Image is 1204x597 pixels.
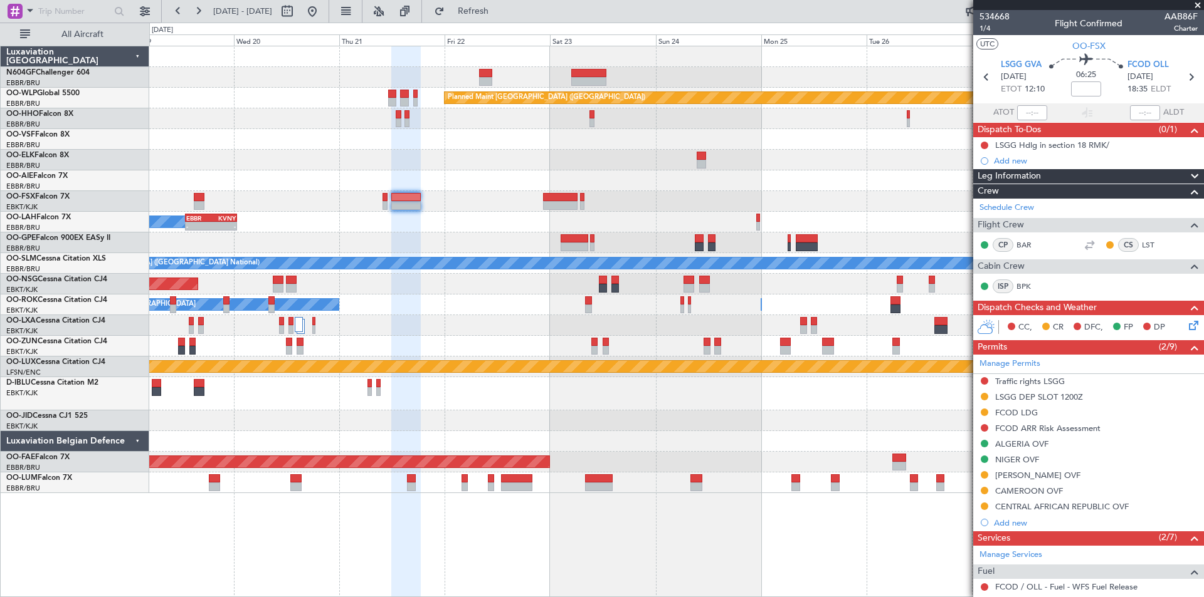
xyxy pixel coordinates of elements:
a: EBKT/KJK [6,422,38,431]
span: CC, [1018,321,1032,334]
span: Charter [1164,23,1198,34]
span: D-IBLU [6,379,31,387]
a: OO-HHOFalcon 8X [6,110,73,118]
div: Flight Confirmed [1055,17,1122,30]
a: OO-FAEFalcon 7X [6,454,70,461]
div: Add new [994,517,1198,528]
span: FP [1124,321,1133,334]
span: Refresh [447,7,500,16]
div: Wed 20 [234,34,339,46]
span: Cabin Crew [978,259,1025,274]
a: BPK [1017,281,1045,292]
a: OO-LUXCessna Citation CJ4 [6,358,105,366]
a: OO-ZUNCessna Citation CJ4 [6,338,107,345]
div: Add new [994,155,1198,166]
span: FCOD OLL [1127,59,1169,71]
div: [PERSON_NAME] OVF [995,470,1080,480]
a: OO-FSXFalcon 7X [6,193,70,200]
button: Refresh [428,1,504,21]
a: EBKT/KJK [6,202,38,212]
a: LFSN/ENC [6,368,41,377]
span: OO-LUM [6,474,38,482]
div: Tue 19 [129,34,234,46]
div: CAMEROON OVF [995,485,1063,496]
span: [DATE] [1127,71,1153,83]
span: Flight Crew [978,218,1024,232]
span: 06:25 [1076,69,1096,81]
span: CR [1053,321,1064,334]
span: [DATE] - [DATE] [213,6,272,17]
div: LSGG Hdlg in section 18 RMK/ [995,140,1109,150]
span: OO-AIE [6,172,33,180]
a: EBBR/BRU [6,99,40,108]
a: Manage Services [980,549,1042,561]
span: Leg Information [978,169,1041,184]
a: EBBR/BRU [6,161,40,170]
span: ETOT [1001,83,1022,96]
span: OO-ZUN [6,338,38,345]
div: Sun 24 [656,34,761,46]
a: OO-WLPGlobal 5500 [6,90,80,97]
a: OO-VSFFalcon 8X [6,131,70,138]
span: (0/1) [1159,123,1177,136]
a: OO-SLMCessna Citation XLS [6,255,106,262]
span: All Aircraft [33,30,132,39]
div: Thu 21 [339,34,445,46]
a: Manage Permits [980,358,1040,370]
span: LSGG GVA [1001,59,1042,71]
button: All Aircraft [14,24,136,44]
div: Sat 23 [550,34,655,46]
span: N604GF [6,69,36,76]
input: Trip Number [38,2,110,21]
a: EBKT/KJK [6,285,38,294]
a: EBBR/BRU [6,223,40,232]
div: Planned Maint [GEOGRAPHIC_DATA] ([GEOGRAPHIC_DATA]) [448,88,645,107]
a: EBBR/BRU [6,182,40,191]
a: EBKT/KJK [6,388,38,398]
span: OO-LAH [6,214,36,221]
a: OO-LXACessna Citation CJ4 [6,317,105,324]
a: OO-ELKFalcon 8X [6,152,69,159]
a: EBBR/BRU [6,78,40,88]
span: OO-FSX [1072,39,1106,53]
a: OO-ROKCessna Citation CJ4 [6,296,107,304]
span: OO-FAE [6,454,35,461]
div: NIGER OVF [995,454,1039,465]
span: Services [978,531,1010,546]
span: AAB86F [1164,10,1198,23]
div: EBBR [186,214,211,222]
span: DP [1154,321,1165,334]
span: OO-VSF [6,131,35,138]
a: OO-LAHFalcon 7X [6,214,71,221]
span: Dispatch Checks and Weather [978,301,1097,315]
div: - [211,222,235,230]
span: (2/7) [1159,531,1177,544]
span: Dispatch To-Dos [978,123,1041,137]
div: Traffic rights LSGG [995,376,1065,387]
a: EBBR/BRU [6,484,40,493]
span: ALDT [1163,106,1184,119]
a: OO-GPEFalcon 900EX EASy II [6,234,110,242]
div: CP [993,238,1013,252]
span: 12:10 [1025,83,1045,96]
a: EBKT/KJK [6,306,38,315]
div: [DATE] [152,25,173,36]
span: OO-ROK [6,296,38,304]
a: EBBR/BRU [6,264,40,274]
div: CENTRAL AFRICAN REPUBLIC OVF [995,501,1129,512]
span: OO-ELK [6,152,34,159]
span: OO-NSG [6,276,38,283]
span: [DATE] [1001,71,1027,83]
button: UTC [976,38,998,49]
a: BAR [1017,239,1045,251]
div: FCOD ARR Risk Assessment [995,423,1101,433]
span: OO-GPE [6,234,36,242]
a: EBBR/BRU [6,140,40,150]
span: OO-WLP [6,90,37,97]
input: --:-- [1017,105,1047,120]
div: Tue 26 [867,34,972,46]
div: KVNY [211,214,235,222]
span: Crew [978,184,999,199]
a: OO-LUMFalcon 7X [6,474,72,482]
a: EBKT/KJK [6,347,38,356]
